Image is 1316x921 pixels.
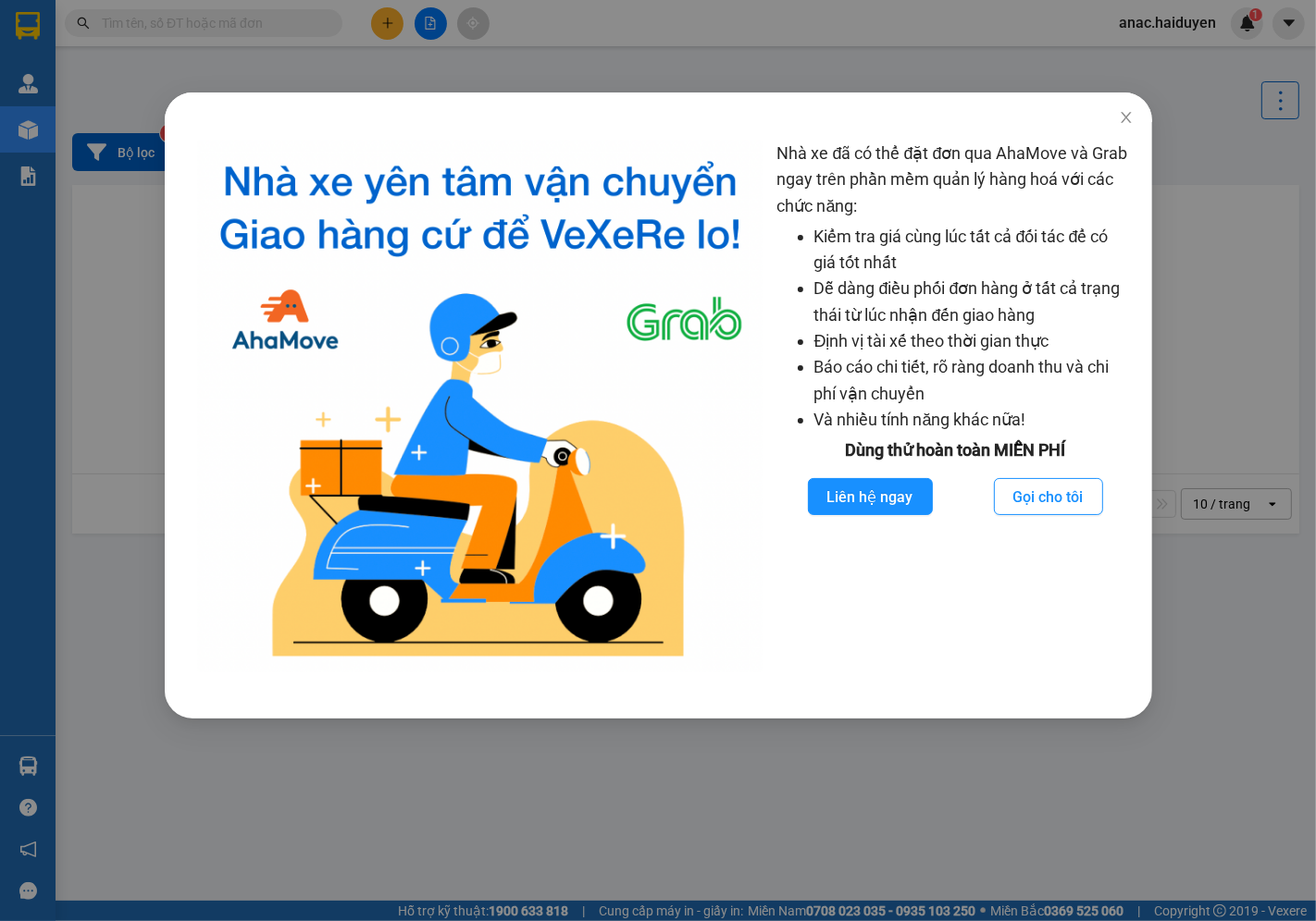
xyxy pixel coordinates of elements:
[813,354,1133,407] li: Báo cáo chi tiết, rõ ràng doanh thu và chi phí vận chuyển
[993,478,1102,515] button: Gọi cho tôi
[807,478,932,515] button: Liên hệ ngay
[1099,92,1151,144] button: Close
[813,407,1133,433] li: Và nhiều tính năng khác nữa!
[198,141,763,672] img: logo
[813,276,1133,328] li: Dễ dàng điều phối đơn hàng ở tất cả trạng thái từ lúc nhận đến giao hàng
[776,141,1133,672] div: Nhà xe đã có thể đặt đơn qua AhaMove và Grab ngay trên phần mềm quản lý hàng hoá với các chức năng:
[776,437,1133,463] div: Dùng thử hoàn toàn MIỄN PHÍ
[813,224,1133,276] li: Kiểm tra giá cùng lúc tất cả đối tác để có giá tốt nhất
[813,328,1133,354] li: Định vị tài xế theo thời gian thực
[1012,485,1083,509] span: Gọi cho tôi
[826,485,913,509] span: Liên hệ ngay
[1118,110,1133,125] span: close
